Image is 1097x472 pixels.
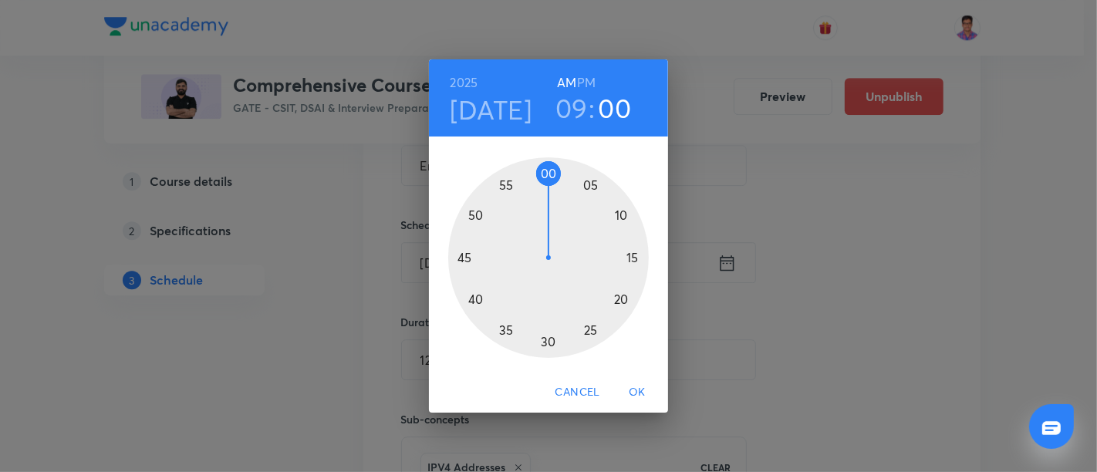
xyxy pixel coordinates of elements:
button: 09 [555,92,588,124]
button: OK [613,378,662,406]
button: AM [557,72,576,93]
h3: : [589,92,595,124]
span: OK [619,383,656,402]
button: 00 [599,92,632,124]
span: Cancel [555,383,600,402]
button: PM [577,72,596,93]
button: [DATE] [451,93,532,126]
button: 2025 [451,72,478,93]
button: Cancel [549,378,606,406]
